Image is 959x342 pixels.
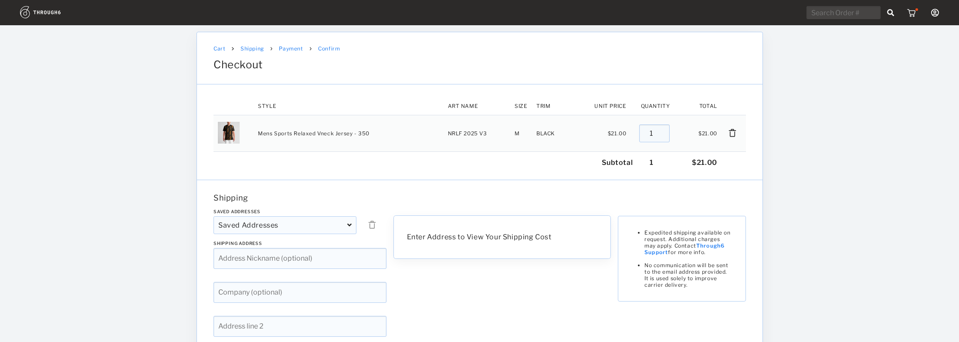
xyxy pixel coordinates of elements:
[644,262,732,288] li: No communication will be sent to the email address provided. It is used solely to improve carrier...
[213,282,386,303] input: Company (optional)
[670,97,724,115] th: Total
[644,242,725,255] a: Through6 Support
[536,97,567,115] th: Trim
[213,316,386,337] input: Address line 2
[447,97,515,115] th: Art Name
[270,47,272,50] img: icon_forward_arrow.69eae52b.svg
[20,6,80,18] img: logo.1c10ca64.svg
[807,6,881,19] input: Search Order #
[633,158,670,167] div: 1
[279,45,303,52] a: Payment
[447,115,515,151] td: NRLF 2025 V3
[607,130,626,137] span: $ 21.00
[213,58,746,71] div: Checkout
[213,248,386,269] input: Address Nickname (optional)
[213,209,386,214] label: Saved Addresses
[515,97,536,115] th: Size
[240,45,264,52] a: Shipping
[670,115,724,151] td: $ 21.00
[633,97,670,115] th: Quantity
[567,158,633,167] div: Subtotal
[728,128,736,137] img: icon_delete_bw.a51fc19f.svg
[258,115,447,151] td: Mens Sports Relaxed Vneck Jersey - 350
[670,158,717,167] div: $21.00
[907,8,918,17] img: icon_cart_red_dot.b92b630d.svg
[213,241,386,246] label: Shipping Address
[309,47,312,50] img: icon_forward_arrow.69eae52b.svg
[232,47,234,50] img: icon_forward_arrow.69eae52b.svg
[213,45,225,52] a: Cart
[639,124,670,142] input: Qty
[258,97,447,115] th: Style
[213,216,356,234] div: Saved Addresses
[515,115,536,151] td: M
[567,97,633,115] th: Unit Price
[644,229,732,255] li: Expedited shipping available on request. Additional charges may apply. Contact for more info.
[536,115,567,151] td: BLACK
[218,122,240,144] img: 1462_Thumb_f3f29f57e7af48b79c34d408cebf4163-462-.png
[367,220,376,229] img: icon_delete_disabled.60ed197d.svg
[213,193,746,202] div: Shipping
[407,233,551,241] span: Enter Address to View Your Shipping Cost
[318,45,340,52] a: Confirm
